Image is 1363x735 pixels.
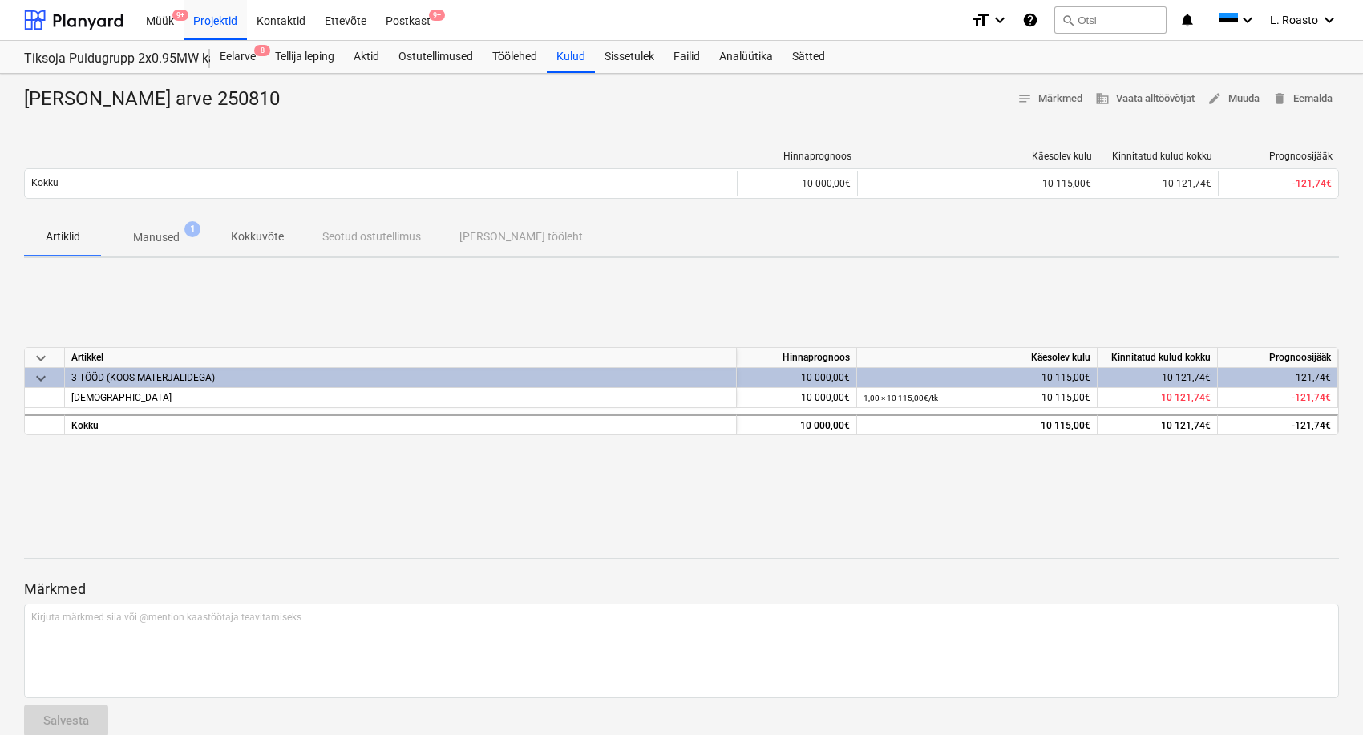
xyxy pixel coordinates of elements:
span: delete [1272,91,1287,106]
div: 10 000,00€ [737,414,857,434]
span: Vaata alltöövõtjat [1095,90,1195,108]
button: Eemalda [1266,87,1339,111]
div: Prognoosijääk [1225,151,1333,162]
p: Märkmed [24,580,1339,599]
small: 1,00 × 10 115,00€ / tk [864,394,938,402]
div: 10 115,00€ [864,388,1090,408]
div: 3 TÖÖD (KOOS MATERJALIDEGA) [71,368,730,387]
div: 10 115,00€ [864,178,1091,189]
span: notes [1017,91,1032,106]
a: Eelarve8 [210,41,265,73]
div: 10 000,00€ [737,171,857,196]
a: Sissetulek [595,41,664,73]
div: Eelarve [210,41,265,73]
div: Artikkel [65,348,737,368]
div: 10 121,74€ [1098,171,1218,196]
i: keyboard_arrow_down [1238,10,1257,30]
div: Käesolev kulu [857,348,1098,368]
span: Torutööd [71,392,172,403]
div: 10 121,74€ [1098,414,1218,434]
a: Kulud [547,41,595,73]
div: Hinnaprognoos [744,151,851,162]
a: Analüütika [710,41,783,73]
span: -121,74€ [1292,178,1332,189]
div: Prognoosijääk [1218,348,1338,368]
button: Muuda [1201,87,1266,111]
i: notifications [1179,10,1195,30]
a: Sätted [783,41,835,73]
i: keyboard_arrow_down [1320,10,1339,30]
i: Abikeskus [1022,10,1038,30]
span: edit [1207,91,1222,106]
button: Otsi [1054,6,1167,34]
div: 10 115,00€ [864,416,1090,436]
p: Manused [133,229,180,246]
div: Tiksoja Puidugrupp 2x0.95MW katlad V08 [24,50,191,67]
div: -121,74€ [1218,414,1338,434]
i: keyboard_arrow_down [990,10,1009,30]
span: -121,74€ [1292,392,1331,403]
span: 9+ [172,10,188,21]
div: Kokku [65,414,737,434]
span: business [1095,91,1110,106]
a: Tellija leping [265,41,344,73]
a: Aktid [344,41,389,73]
span: L. Roasto [1270,14,1318,26]
span: 1 [184,221,200,237]
div: [PERSON_NAME] arve 250810 [24,87,293,112]
span: Muuda [1207,90,1260,108]
div: 10 121,74€ [1098,368,1218,388]
div: Kinnitatud kulud kokku [1098,348,1218,368]
p: Artiklid [43,228,82,245]
button: Vaata alltöövõtjat [1089,87,1201,111]
div: 10 115,00€ [864,368,1090,388]
div: Hinnaprognoos [737,348,857,368]
div: 10 000,00€ [737,368,857,388]
span: Eemalda [1272,90,1333,108]
div: 10 000,00€ [737,388,857,408]
div: Kinnitatud kulud kokku [1105,151,1212,162]
p: Kokkuvõte [231,228,284,245]
button: Märkmed [1011,87,1089,111]
div: Käesolev kulu [864,151,1092,162]
span: 10 121,74€ [1161,392,1211,403]
p: Kokku [31,176,59,190]
span: 9+ [429,10,445,21]
div: -121,74€ [1218,368,1338,388]
span: Märkmed [1017,90,1082,108]
span: keyboard_arrow_down [31,349,51,368]
span: search [1062,14,1074,26]
a: Ostutellimused [389,41,483,73]
span: 8 [254,45,270,56]
i: format_size [971,10,990,30]
a: Failid [664,41,710,73]
a: Töölehed [483,41,547,73]
span: keyboard_arrow_down [31,369,51,388]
